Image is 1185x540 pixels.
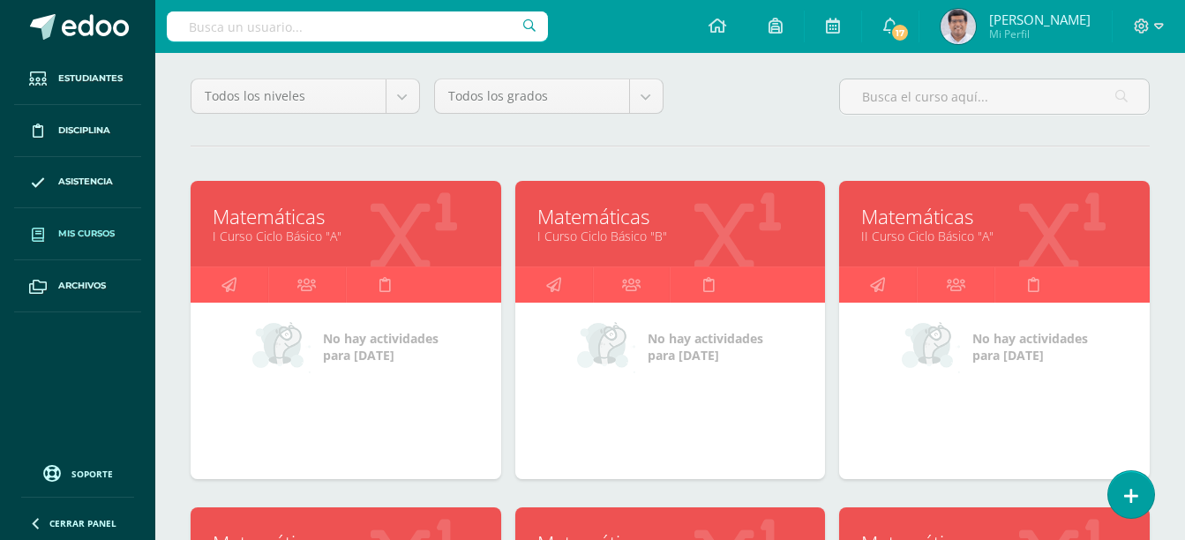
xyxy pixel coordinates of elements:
[435,79,663,113] a: Todos los grados
[577,320,635,373] img: no_activities_small.png
[989,26,1091,41] span: Mi Perfil
[902,320,960,373] img: no_activities_small.png
[648,330,763,364] span: No hay actividades para [DATE]
[861,228,1128,244] a: II Curso Ciclo Básico "A"
[58,279,106,293] span: Archivos
[861,203,1128,230] a: Matemáticas
[941,9,976,44] img: f4fdcbb07cdf70817b6bca09634cd6d3.png
[252,320,311,373] img: no_activities_small.png
[323,330,439,364] span: No hay actividades para [DATE]
[14,208,141,260] a: Mis cursos
[213,228,479,244] a: I Curso Ciclo Básico "A"
[537,228,804,244] a: I Curso Ciclo Básico "B"
[58,124,110,138] span: Disciplina
[58,175,113,189] span: Asistencia
[213,203,479,230] a: Matemáticas
[14,53,141,105] a: Estudiantes
[191,79,419,113] a: Todos los niveles
[58,71,123,86] span: Estudiantes
[972,330,1088,364] span: No hay actividades para [DATE]
[49,517,116,529] span: Cerrar panel
[989,11,1091,28] span: [PERSON_NAME]
[167,11,548,41] input: Busca un usuario...
[21,461,134,484] a: Soporte
[840,79,1149,114] input: Busca el curso aquí...
[14,260,141,312] a: Archivos
[205,79,372,113] span: Todos los niveles
[537,203,804,230] a: Matemáticas
[58,227,115,241] span: Mis cursos
[448,79,616,113] span: Todos los grados
[14,157,141,209] a: Asistencia
[71,468,113,480] span: Soporte
[890,23,910,42] span: 17
[14,105,141,157] a: Disciplina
